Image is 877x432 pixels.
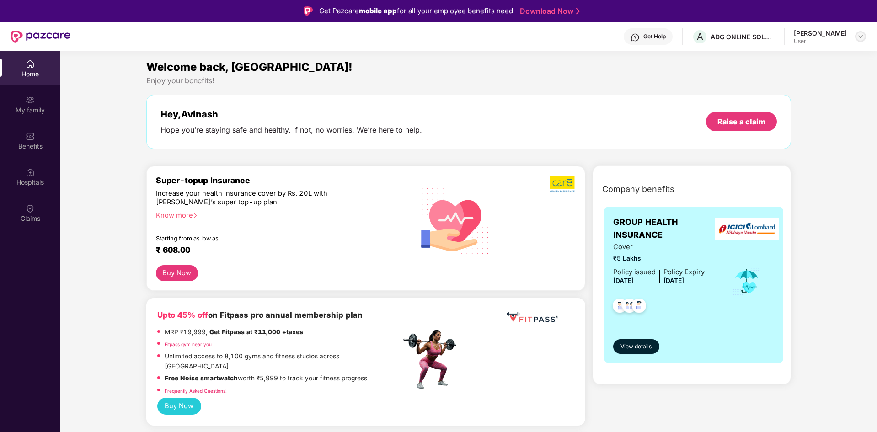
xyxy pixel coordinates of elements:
span: [DATE] [613,277,634,284]
img: Stroke [576,6,580,16]
span: Cover [613,242,705,252]
img: svg+xml;base64,PHN2ZyB3aWR0aD0iMjAiIGhlaWdodD0iMjAiIHZpZXdCb3g9IjAgMCAyMCAyMCIgZmlsbD0ibm9uZSIgeG... [26,96,35,105]
div: Starting from as low as [156,235,362,241]
button: View details [613,339,659,354]
strong: Get Fitpass at ₹11,000 +taxes [209,328,303,336]
span: Company benefits [602,183,674,196]
img: Logo [304,6,313,16]
div: Raise a claim [717,117,765,127]
span: ₹5 Lakhs [613,254,705,264]
div: Policy Expiry [663,267,705,277]
div: ₹ 608.00 [156,245,392,256]
p: Unlimited access to 8,100 gyms and fitness studios across [GEOGRAPHIC_DATA] [165,352,401,371]
img: New Pazcare Logo [11,31,70,43]
img: svg+xml;base64,PHN2ZyBpZD0iSG9zcGl0YWxzIiB4bWxucz0iaHR0cDovL3d3dy53My5vcmcvMjAwMC9zdmciIHdpZHRoPS... [26,168,35,177]
img: insurerLogo [715,218,779,240]
img: svg+xml;base64,PHN2ZyB4bWxucz0iaHR0cDovL3d3dy53My5vcmcvMjAwMC9zdmciIHhtbG5zOnhsaW5rPSJodHRwOi8vd3... [409,176,497,265]
img: svg+xml;base64,PHN2ZyBpZD0iRHJvcGRvd24tMzJ4MzIiIHhtbG5zPSJodHRwOi8vd3d3LnczLm9yZy8yMDAwL3N2ZyIgd2... [857,33,864,40]
div: Know more [156,211,396,218]
strong: Free Noise smartwatch [165,374,238,382]
span: [DATE] [663,277,684,284]
div: Policy issued [613,267,656,277]
span: A [697,31,703,42]
div: Get Pazcare for all your employee benefits need [319,5,513,16]
div: [PERSON_NAME] [794,29,847,37]
img: svg+xml;base64,PHN2ZyBpZD0iSG9tZSIgeG1sbnM9Imh0dHA6Ly93d3cudzMub3JnLzIwMDAvc3ZnIiB3aWR0aD0iMjAiIG... [26,59,35,69]
div: User [794,37,847,45]
img: b5dec4f62d2307b9de63beb79f102df3.png [550,176,576,193]
span: GROUP HEALTH INSURANCE [613,216,720,242]
span: View details [620,342,652,351]
button: Buy Now [156,265,198,281]
a: Frequently Asked Questions! [165,388,227,394]
img: svg+xml;base64,PHN2ZyBpZD0iSGVscC0zMngzMiIgeG1sbnM9Imh0dHA6Ly93d3cudzMub3JnLzIwMDAvc3ZnIiB3aWR0aD... [631,33,640,42]
div: Super-topup Insurance [156,176,401,185]
span: right [193,213,198,218]
del: MRP ₹19,999, [165,328,208,336]
b: Upto 45% off [157,310,208,320]
img: fpp.png [401,327,465,391]
div: ADG ONLINE SOLUTIONS PRIVATE LIMITED [711,32,775,41]
img: svg+xml;base64,PHN2ZyBpZD0iQ2xhaW0iIHhtbG5zPSJodHRwOi8vd3d3LnczLm9yZy8yMDAwL3N2ZyIgd2lkdGg9IjIwIi... [26,204,35,213]
div: Hope you’re staying safe and healthy. If not, no worries. We’re here to help. [160,125,422,135]
button: Buy Now [157,398,201,415]
span: Welcome back, [GEOGRAPHIC_DATA]! [146,60,353,74]
img: svg+xml;base64,PHN2ZyB4bWxucz0iaHR0cDovL3d3dy53My5vcmcvMjAwMC9zdmciIHdpZHRoPSI0OC45MTUiIGhlaWdodD... [618,296,641,318]
img: svg+xml;base64,PHN2ZyB4bWxucz0iaHR0cDovL3d3dy53My5vcmcvMjAwMC9zdmciIHdpZHRoPSI0OC45NDMiIGhlaWdodD... [628,296,650,318]
img: svg+xml;base64,PHN2ZyB4bWxucz0iaHR0cDovL3d3dy53My5vcmcvMjAwMC9zdmciIHdpZHRoPSI0OC45NDMiIGhlaWdodD... [609,296,631,318]
div: Enjoy your benefits! [146,76,791,85]
img: icon [732,266,762,296]
strong: mobile app [359,6,397,15]
a: Fitpass gym near you [165,341,212,347]
img: fppp.png [505,309,560,326]
b: on Fitpass pro annual membership plan [157,310,363,320]
div: Hey, Avinash [160,109,422,120]
div: Increase your health insurance cover by Rs. 20L with [PERSON_NAME]’s super top-up plan. [156,189,361,207]
img: svg+xml;base64,PHN2ZyBpZD0iQmVuZWZpdHMiIHhtbG5zPSJodHRwOi8vd3d3LnczLm9yZy8yMDAwL3N2ZyIgd2lkdGg9Ij... [26,132,35,141]
p: worth ₹5,999 to track your fitness progress [165,373,367,384]
a: Download Now [520,6,577,16]
div: Get Help [643,33,666,40]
